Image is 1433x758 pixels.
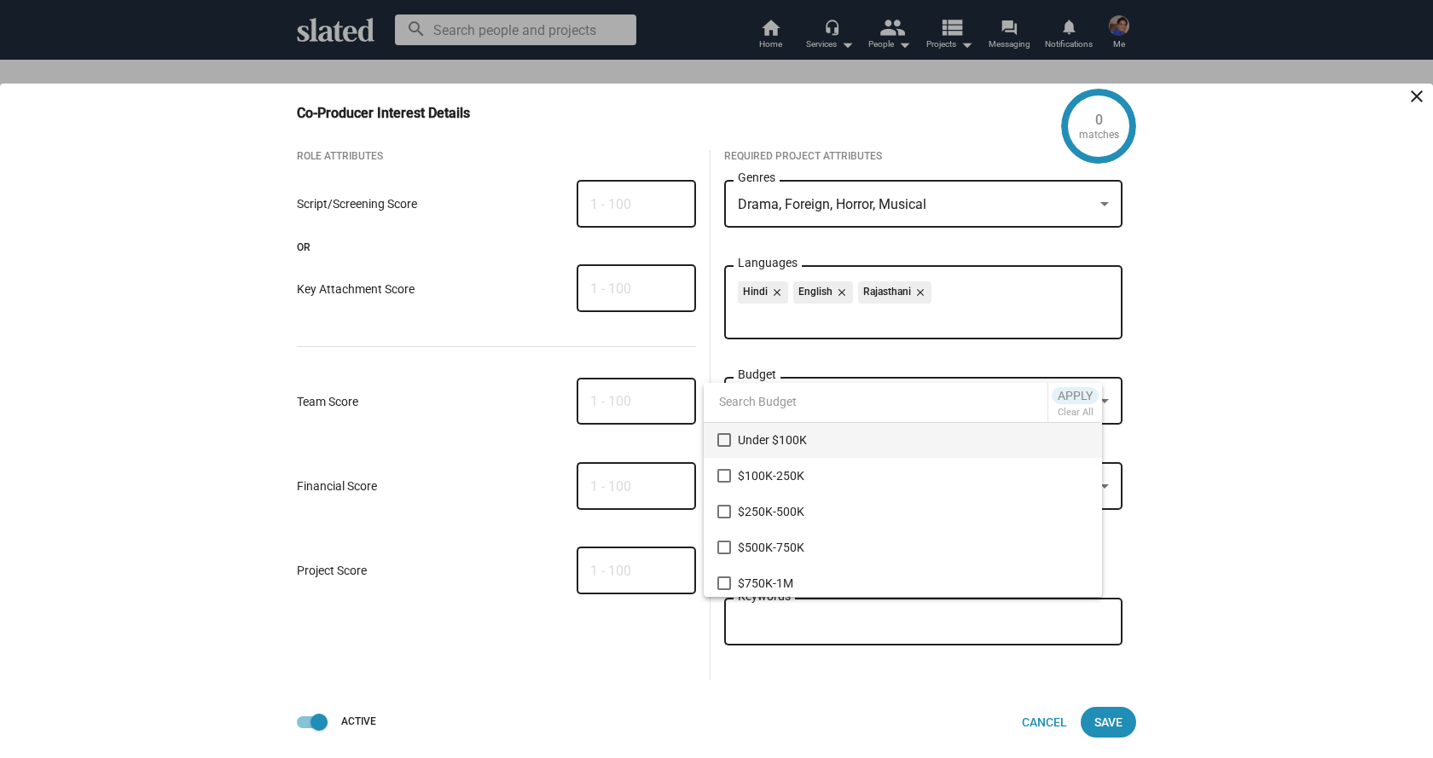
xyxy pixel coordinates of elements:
[738,458,1089,494] span: $100K-250K
[738,494,1089,529] span: $250K-500K
[1058,387,1093,404] span: Apply
[738,565,1089,601] span: $750K-1M
[1052,404,1099,421] button: Clear All
[738,422,1089,458] span: Under $100K
[1052,387,1099,404] button: Apply
[704,381,1048,422] input: Search Budget
[738,529,1089,565] span: $500K-750K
